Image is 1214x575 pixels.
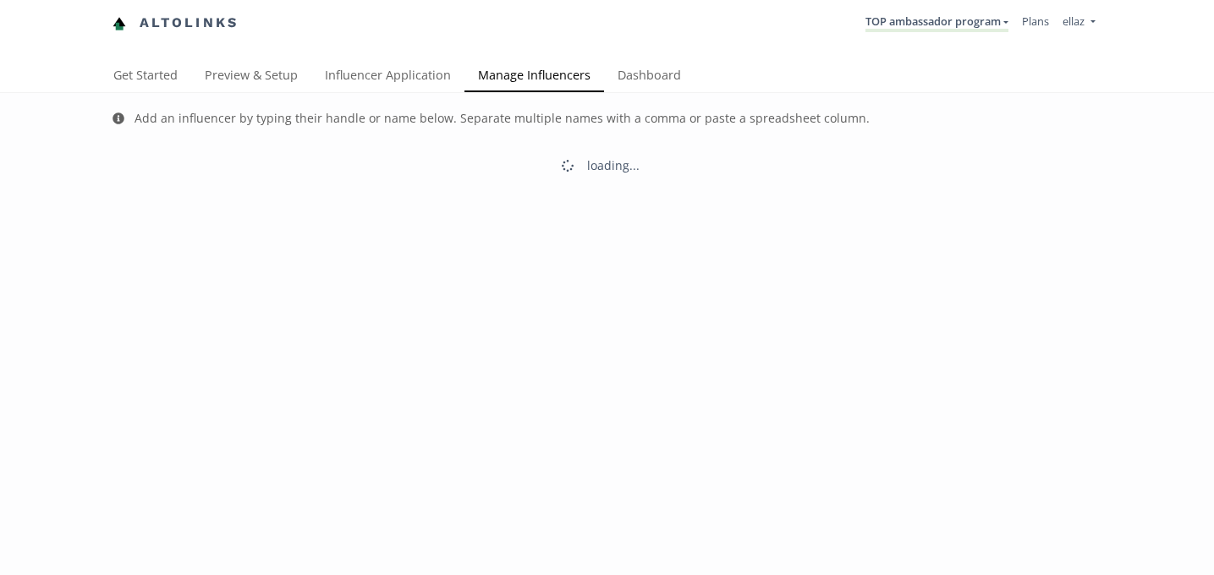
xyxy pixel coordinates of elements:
[135,110,870,127] div: Add an influencer by typing their handle or name below. Separate multiple names with a comma or p...
[464,60,604,94] a: Manage Influencers
[1063,14,1095,33] a: ellaz
[587,157,640,174] div: loading...
[604,60,695,94] a: Dashboard
[1022,14,1049,29] a: Plans
[191,60,311,94] a: Preview & Setup
[113,9,239,37] a: Altolinks
[100,60,191,94] a: Get Started
[865,14,1008,32] a: TOP ambassador program
[1063,14,1085,29] span: ellaz
[311,60,464,94] a: Influencer Application
[113,17,126,30] img: favicon-32x32.png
